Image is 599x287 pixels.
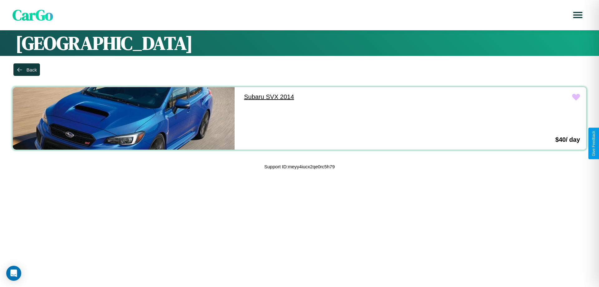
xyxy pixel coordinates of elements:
div: Back [27,67,37,72]
p: Support ID: meyy4iucx2qe0rc5h79 [264,162,335,171]
h1: [GEOGRAPHIC_DATA] [16,30,583,56]
div: Give Feedback [592,131,596,156]
button: Back [13,63,40,76]
h3: $ 40 / day [555,136,580,143]
div: Open Intercom Messenger [6,266,21,281]
button: Open menu [569,6,587,24]
a: Subaru SVX 2014 [238,87,460,107]
span: CarGo [12,5,53,25]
